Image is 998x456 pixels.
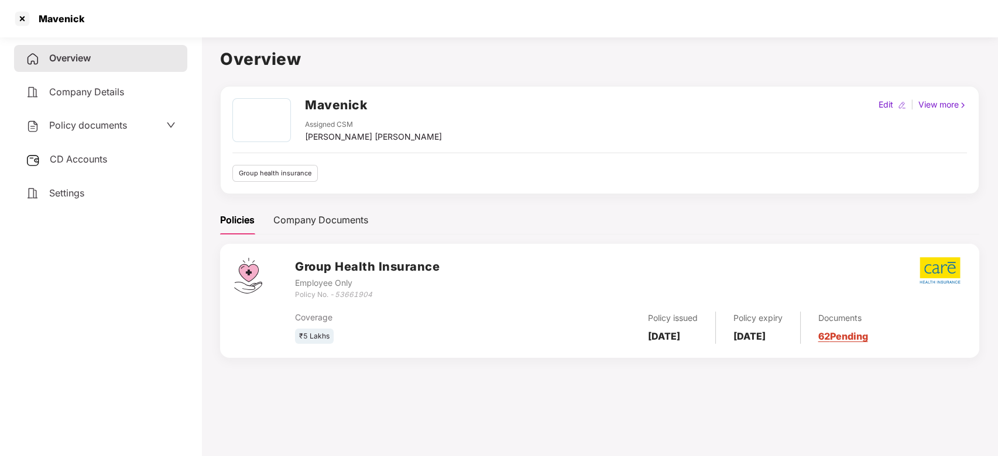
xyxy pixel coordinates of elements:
img: svg+xml;base64,PHN2ZyB4bWxucz0iaHR0cDovL3d3dy53My5vcmcvMjAwMC9zdmciIHdpZHRoPSIyNCIgaGVpZ2h0PSIyNC... [26,186,40,201]
span: Overview [49,52,91,64]
div: Policies [220,213,255,227]
img: svg+xml;base64,PHN2ZyB4bWxucz0iaHR0cDovL3d3dy53My5vcmcvMjAwMC9zdmciIHdpZHRoPSIyNCIgaGVpZ2h0PSIyNC... [26,52,40,66]
div: Edit [876,98,896,111]
span: CD Accounts [50,153,107,165]
div: Assigned CSM [305,119,442,130]
span: Settings [49,187,84,199]
div: | [908,98,916,111]
a: 62 Pending [818,330,868,342]
div: Policy issued [648,312,698,324]
h3: Group Health Insurance [295,258,440,276]
img: svg+xml;base64,PHN2ZyB4bWxucz0iaHR0cDovL3d3dy53My5vcmcvMjAwMC9zdmciIHdpZHRoPSIyNCIgaGVpZ2h0PSIyNC... [26,85,40,99]
div: Documents [818,312,868,324]
img: svg+xml;base64,PHN2ZyB4bWxucz0iaHR0cDovL3d3dy53My5vcmcvMjAwMC9zdmciIHdpZHRoPSI0Ny43MTQiIGhlaWdodD... [234,258,262,293]
img: rightIcon [959,101,967,109]
div: Coverage [295,311,519,324]
span: Policy documents [49,119,127,131]
div: View more [916,98,969,111]
img: care.png [919,257,961,284]
h1: Overview [220,46,979,72]
div: Policy No. - [295,289,440,300]
div: ₹5 Lakhs [295,329,334,344]
div: [PERSON_NAME] [PERSON_NAME] [305,130,442,143]
span: Company Details [49,86,124,98]
div: Group health insurance [232,165,318,182]
h2: Mavenick [305,95,367,115]
div: Mavenick [32,13,84,25]
b: [DATE] [648,330,680,342]
div: Policy expiry [733,312,783,324]
b: [DATE] [733,330,766,342]
div: Company Documents [273,213,368,227]
img: svg+xml;base64,PHN2ZyB3aWR0aD0iMjUiIGhlaWdodD0iMjQiIHZpZXdCb3g9IjAgMCAyNSAyNCIgZmlsbD0ibm9uZSIgeG... [26,153,40,167]
i: 53661904 [335,290,372,299]
span: down [166,120,176,130]
div: Employee Only [295,277,440,289]
img: editIcon [898,101,906,109]
img: svg+xml;base64,PHN2ZyB4bWxucz0iaHR0cDovL3d3dy53My5vcmcvMjAwMC9zdmciIHdpZHRoPSIyNCIgaGVpZ2h0PSIyNC... [26,119,40,133]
